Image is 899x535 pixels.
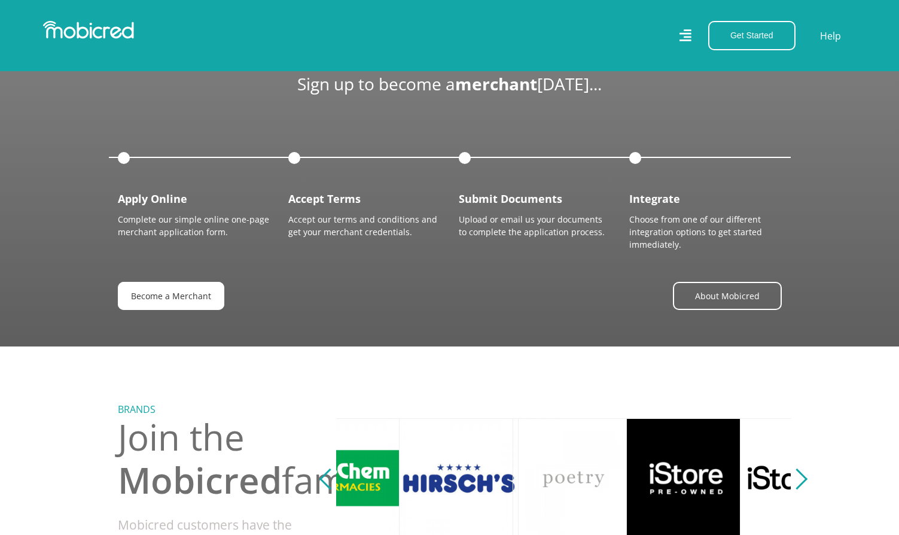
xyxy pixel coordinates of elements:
button: Next [790,466,804,490]
h3: Sign up to become a [DATE]... [118,74,782,95]
a: About Mobicred [673,282,782,310]
span: merchant [455,72,537,95]
h2: Join the family. [118,415,327,501]
h4: Accept Terms [288,193,441,206]
a: Become a Merchant [118,282,224,310]
p: Upload or email us your documents to complete the application process. [459,213,611,238]
h4: Submit Documents [459,193,611,206]
a: Help [819,28,842,44]
p: Complete our simple online one-page merchant application form. [118,213,270,238]
p: Choose from one of our different integration options to get started immediately. [629,213,782,251]
h5: Brands [118,404,327,415]
button: Previous [322,466,337,490]
h4: Apply Online [118,193,270,206]
button: Get Started [708,21,796,50]
img: Mobicred [43,21,134,39]
span: Mobicred [118,455,282,504]
h4: Integrate [629,193,782,206]
p: Accept our terms and conditions and get your merchant credentials. [288,213,441,238]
